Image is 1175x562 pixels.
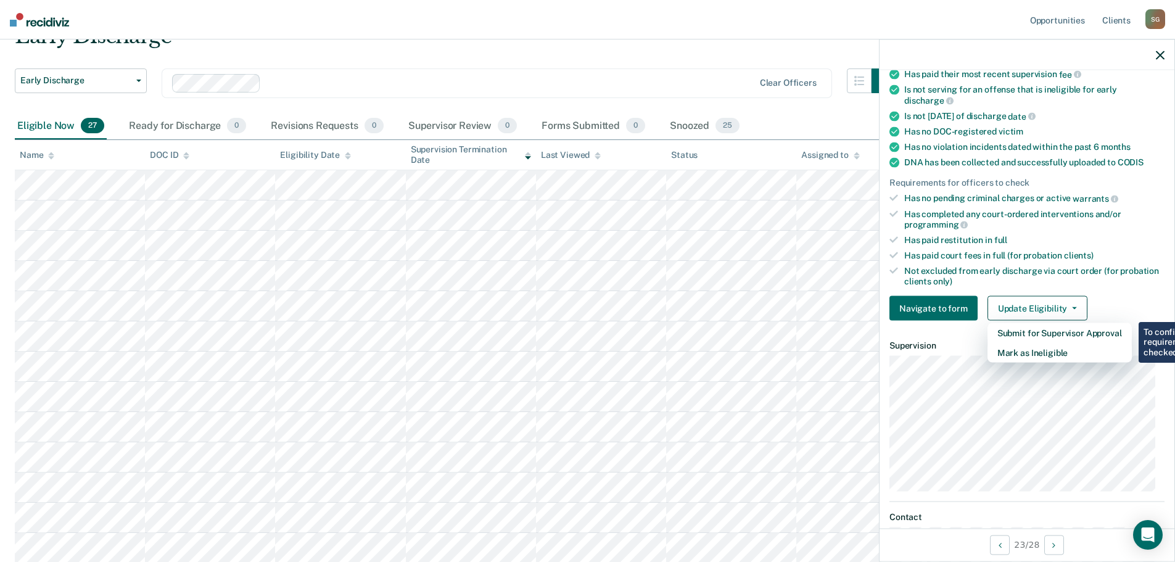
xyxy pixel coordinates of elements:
button: Submit for Supervisor Approval [987,323,1132,343]
button: Navigate to form [889,296,978,321]
span: full [994,235,1007,245]
span: clients) [1064,250,1094,260]
div: Has no violation incidents dated within the past 6 [904,142,1165,152]
div: Is not [DATE] of discharge [904,110,1165,122]
div: Status [671,150,698,160]
span: victim [999,126,1023,136]
button: Update Eligibility [987,296,1087,321]
img: Recidiviz [10,13,69,27]
span: 0 [227,118,246,134]
div: Has paid restitution in [904,235,1165,246]
span: 0 [365,118,384,134]
span: 0 [626,118,645,134]
dt: Supervision [889,341,1165,351]
div: Not excluded from early discharge via court order (for probation clients [904,265,1165,286]
button: Mark as Ineligible [987,343,1132,363]
div: Eligible Now [15,113,107,140]
div: Has no DOC-registered [904,126,1165,137]
div: 23 / 28 [880,528,1174,561]
span: 27 [81,118,104,134]
div: Open Intercom Messenger [1133,520,1163,550]
div: Forms Submitted [539,113,648,140]
button: Previous Opportunity [990,535,1010,555]
span: Early Discharge [20,75,131,86]
div: Early Discharge [15,23,896,59]
span: discharge [904,96,954,105]
div: DOC ID [150,150,189,160]
div: Requirements for officers to check [889,178,1165,188]
div: Last Viewed [541,150,601,160]
div: DNA has been collected and successfully uploaded to [904,157,1165,168]
div: Name [20,150,54,160]
a: Navigate to form link [889,296,983,321]
span: months [1101,142,1131,152]
span: fee [1059,69,1081,79]
div: Has no pending criminal charges or active [904,193,1165,204]
span: 0 [498,118,517,134]
span: date [1008,111,1035,121]
div: Has paid their most recent supervision [904,68,1165,80]
div: Snoozed [667,113,742,140]
div: Has completed any court-ordered interventions and/or [904,209,1165,229]
span: only) [933,276,952,286]
div: Supervisor Review [406,113,520,140]
span: CODIS [1118,157,1144,167]
div: Clear officers [760,78,817,88]
div: Ready for Discharge [126,113,249,140]
div: Is not serving for an offense that is ineligible for early [904,85,1165,105]
button: Next Opportunity [1044,535,1064,555]
div: Has paid court fees in full (for probation [904,250,1165,261]
div: Eligibility Date [280,150,351,160]
span: warrants [1073,194,1118,204]
dt: Contact [889,512,1165,523]
div: S G [1145,9,1165,29]
div: Supervision Termination Date [411,144,531,165]
div: Assigned to [801,150,859,160]
span: 25 [715,118,740,134]
span: programming [904,220,968,229]
div: Revisions Requests [268,113,385,140]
